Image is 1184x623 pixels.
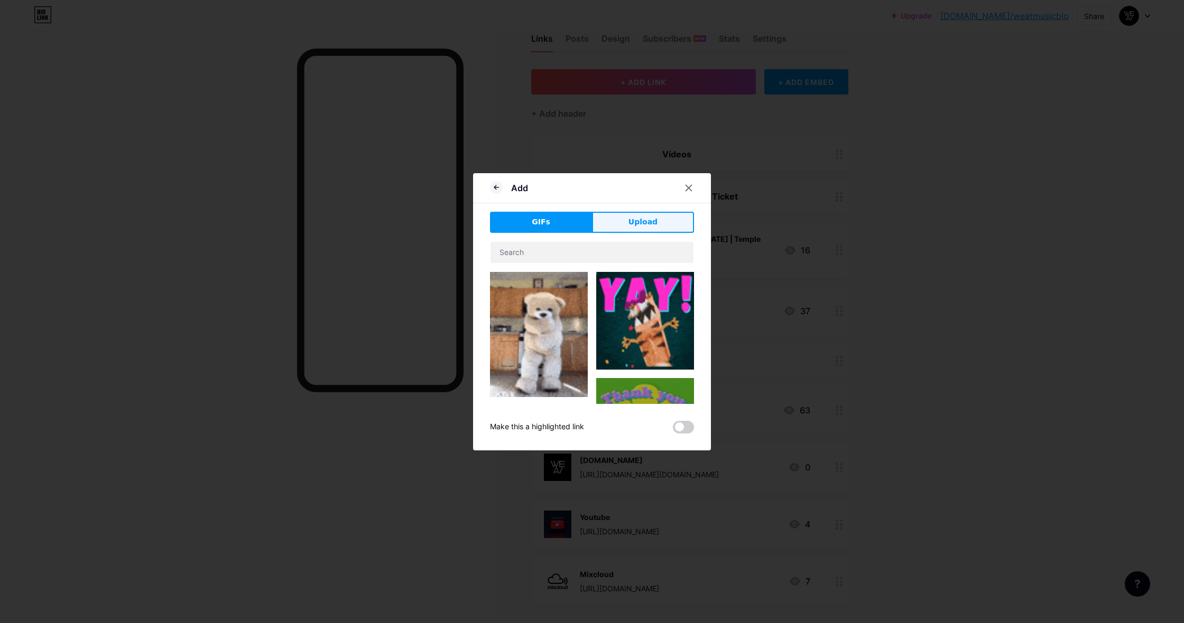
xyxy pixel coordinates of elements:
[628,216,658,228] span: Upload
[596,378,694,476] img: Gihpy
[490,212,592,233] button: GIFs
[511,182,528,194] div: Add
[491,242,693,263] input: Search
[490,421,584,433] div: Make this a highlighted link
[596,272,694,370] img: Gihpy
[490,272,588,397] img: Gihpy
[532,216,550,228] span: GIFs
[592,212,694,233] button: Upload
